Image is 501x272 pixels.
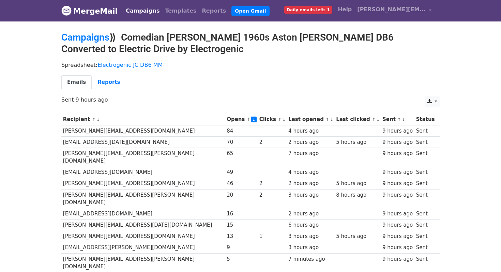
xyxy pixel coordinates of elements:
[227,191,256,199] div: 20
[61,61,440,69] p: Spreadsheet:
[382,150,413,157] div: 9 hours ago
[227,255,256,263] div: 5
[376,117,380,122] a: ↓
[251,117,257,122] a: ↓
[199,4,229,18] a: Reports
[414,220,436,231] td: Sent
[61,220,225,231] td: [PERSON_NAME][EMAIL_ADDRESS][DATE][DOMAIN_NAME]
[414,148,436,167] td: Sent
[92,75,126,89] a: Reports
[123,4,162,18] a: Campaigns
[414,189,436,208] td: Sent
[325,117,329,122] a: ↑
[92,117,96,122] a: ↑
[61,114,225,125] th: Recipient
[336,232,379,240] div: 5 hours ago
[414,114,436,125] th: Status
[227,138,256,146] div: 70
[227,150,256,157] div: 65
[288,168,333,176] div: 4 hours ago
[282,117,286,122] a: ↓
[414,242,436,253] td: Sent
[382,180,413,187] div: 9 hours ago
[382,191,413,199] div: 9 hours ago
[372,117,376,122] a: ↑
[414,208,436,220] td: Sent
[288,191,333,199] div: 3 hours ago
[259,232,285,240] div: 1
[397,117,401,122] a: ↑
[382,255,413,263] div: 9 hours ago
[227,221,256,229] div: 15
[354,3,434,19] a: [PERSON_NAME][EMAIL_ADDRESS][DOMAIN_NAME]
[61,4,118,18] a: MergeMail
[97,62,163,68] a: Electrogenic JC DB6 MM
[227,168,256,176] div: 49
[259,180,285,187] div: 2
[288,210,333,218] div: 2 hours ago
[61,167,225,178] td: [EMAIL_ADDRESS][DOMAIN_NAME]
[414,136,436,148] td: Sent
[61,242,225,253] td: [EMAIL_ADDRESS][PERSON_NAME][DOMAIN_NAME]
[227,244,256,252] div: 9
[336,191,379,199] div: 8 hours ago
[330,117,334,122] a: ↓
[227,232,256,240] div: 13
[288,221,333,229] div: 6 hours ago
[225,114,258,125] th: Opens
[258,114,287,125] th: Clicks
[227,180,256,187] div: 46
[259,191,285,199] div: 2
[336,180,379,187] div: 5 hours ago
[162,4,199,18] a: Templates
[227,210,256,218] div: 16
[61,148,225,167] td: [PERSON_NAME][EMAIL_ADDRESS][PERSON_NAME][DOMAIN_NAME]
[247,117,250,122] a: ↑
[231,6,269,16] a: Open Gmail
[61,125,225,136] td: [PERSON_NAME][EMAIL_ADDRESS][DOMAIN_NAME]
[61,208,225,220] td: [EMAIL_ADDRESS][DOMAIN_NAME]
[288,232,333,240] div: 3 hours ago
[414,167,436,178] td: Sent
[402,117,406,122] a: ↓
[382,232,413,240] div: 9 hours ago
[61,32,109,43] a: Campaigns
[414,231,436,242] td: Sent
[288,244,333,252] div: 3 hours ago
[61,75,92,89] a: Emails
[381,114,414,125] th: Sent
[61,136,225,148] td: [EMAIL_ADDRESS][DATE][DOMAIN_NAME]
[61,189,225,208] td: [PERSON_NAME][EMAIL_ADDRESS][PERSON_NAME][DOMAIN_NAME]
[61,32,440,55] h2: ⟫ Comedian [PERSON_NAME] 1960s Aston [PERSON_NAME] DB6 Converted to Electric Drive by Electrogenic
[336,138,379,146] div: 5 hours ago
[334,114,381,125] th: Last clicked
[61,5,72,16] img: MergeMail logo
[278,117,282,122] a: ↑
[61,178,225,189] td: [PERSON_NAME][EMAIL_ADDRESS][DOMAIN_NAME]
[414,178,436,189] td: Sent
[284,6,332,14] span: Daily emails left: 1
[382,221,413,229] div: 9 hours ago
[335,3,354,16] a: Help
[61,231,225,242] td: [PERSON_NAME][EMAIL_ADDRESS][DOMAIN_NAME]
[259,138,285,146] div: 2
[227,127,256,135] div: 84
[357,5,425,14] span: [PERSON_NAME][EMAIL_ADDRESS][DOMAIN_NAME]
[382,138,413,146] div: 9 hours ago
[382,168,413,176] div: 9 hours ago
[382,244,413,252] div: 9 hours ago
[287,114,334,125] th: Last opened
[282,3,335,16] a: Daily emails left: 1
[288,180,333,187] div: 2 hours ago
[96,117,100,122] a: ↓
[288,255,333,263] div: 7 minutes ago
[61,96,440,103] p: Sent 9 hours ago
[382,127,413,135] div: 9 hours ago
[414,125,436,136] td: Sent
[288,127,333,135] div: 4 hours ago
[382,210,413,218] div: 9 hours ago
[288,138,333,146] div: 2 hours ago
[288,150,333,157] div: 7 hours ago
